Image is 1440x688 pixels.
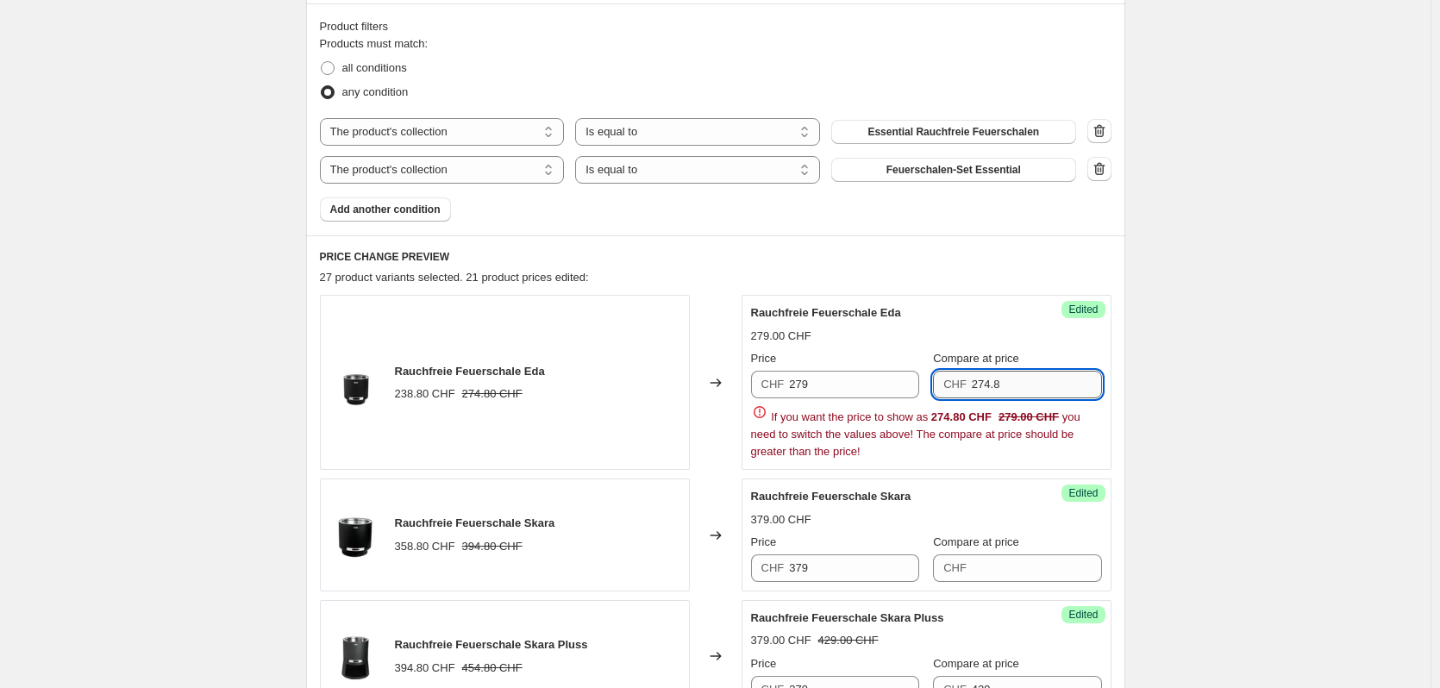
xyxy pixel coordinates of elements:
span: Rauchfreie Feuerschale Skara Pluss [395,638,588,651]
img: SkaraPluss_80x.png [329,630,381,682]
span: Essential Rauchfreie Feuerschalen [867,125,1039,139]
strike: 429.00 CHF [818,632,879,649]
div: 394.80 CHF [395,660,455,677]
span: Rauchfreie Feuerschale Skara Pluss [751,611,944,624]
span: 27 product variants selected. 21 product prices edited: [320,271,589,284]
span: Edited [1068,303,1098,316]
span: Rauchfreie Feuerschale Eda [395,365,545,378]
span: Price [751,535,777,548]
span: Compare at price [933,535,1019,548]
span: Products must match: [320,37,429,50]
span: CHF [943,561,967,574]
img: SkaraStandfuss-Photoroom_80x.jpg [329,510,381,561]
div: 379.00 CHF [751,632,811,649]
span: Price [751,352,777,365]
span: all conditions [342,61,407,74]
span: Feuerschalen-Set Essential [886,163,1021,177]
h6: PRICE CHANGE PREVIEW [320,250,1111,264]
strike: 394.80 CHF [462,538,523,555]
div: 238.80 CHF [395,385,455,403]
div: 358.80 CHF [395,538,455,555]
span: any condition [342,85,409,98]
span: Compare at price [933,352,1019,365]
span: CHF [761,378,785,391]
strike: 454.80 CHF [462,660,523,677]
button: Essential Rauchfreie Feuerschalen [831,120,1076,144]
span: Edited [1068,486,1098,500]
span: CHF [761,561,785,574]
span: Price [751,657,777,670]
span: Rauchfreie Feuerschale Skara [395,516,555,529]
strike: 274.80 CHF [462,385,523,403]
span: Rauchfreie Feuerschale Eda [751,306,901,319]
span: CHF [943,378,967,391]
span: Rauchfreie Feuerschale Skara [751,490,911,503]
strike: 279.00 CHF [999,409,1059,426]
span: If you want the price to show as you need to switch the values above! The compare at price should... [751,410,1080,458]
div: Product filters [320,18,1111,35]
span: Edited [1068,608,1098,622]
button: Feuerschalen-Set Essential [831,158,1076,182]
button: Add another condition [320,197,451,222]
div: 379.00 CHF [751,511,811,529]
img: Eda_80x.png [329,357,381,409]
div: 279.00 CHF [751,328,811,345]
span: Compare at price [933,657,1019,670]
div: 274.80 CHF [931,409,992,426]
span: Add another condition [330,203,441,216]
